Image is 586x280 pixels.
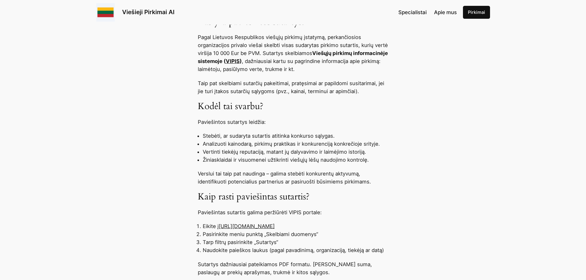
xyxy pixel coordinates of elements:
a: Specialistai [398,8,427,16]
h3: Kas yra paviešintos sutartys? [198,17,389,28]
li: Eikite į [203,222,389,230]
p: Paviešintos sutartys leidžia: [198,118,389,126]
li: Vertinti tiekėjų reputaciją, matant jų dalyvavimo ir laimėjimo istoriją. [203,148,389,156]
li: Pasirinkite meniu punktą „Skelbiami duomenys“ [203,230,389,238]
li: Žiniasklaidai ir visuomenei užtikrinti viešųjų lėšų naudojimo kontrolę. [203,156,389,164]
p: Pagal Lietuvos Respublikos viešųjų pirkimų įstatymą, perkančiosios organizacijos privalo viešai s... [198,33,389,73]
h3: Kodėl tai svarbu? [198,101,389,112]
p: Paviešintas sutartis galima peržiūrėti VIPIS portale: [198,208,389,216]
p: Sutartys dažniausiai pateikiamos PDF formatu. [PERSON_NAME] suma, paslaugų ar prekių aprašymas, t... [198,260,389,276]
img: Viešieji pirkimai logo [96,3,115,22]
span: Apie mus [434,9,457,15]
a: Apie mus [434,8,457,16]
nav: Navigation [398,8,457,16]
li: Naudokite paieškos laukus (pagal pavadinimą, organizaciją, tiekėją ar datą) [203,246,389,254]
li: Tarp filtrų pasirinkite „Sutartys“ [203,238,389,246]
span: Specialistai [398,9,427,15]
p: Verslui tai taip pat naudinga – galima stebėti konkurentų aktyvumą, identifikuoti potencialius pa... [198,170,389,186]
a: Viešieji Pirkimai AI [122,8,174,16]
li: Stebėti, ar sudaryta sutartis atitinka konkurso sąlygas. [203,132,389,140]
a: VIPIS [226,58,240,64]
li: Analizuoti kainodarą, pirkimų praktikas ir konkurenciją konkrečioje srityje. [203,140,389,148]
a: Pirkimai [463,6,490,19]
a: [URL][DOMAIN_NAME] [219,223,275,229]
p: Taip pat skelbiami sutarčių pakeitimai, pratęsimai ar papildomi susitarimai, jei jie turi įtakos ... [198,79,389,95]
h3: Kaip rasti paviešintas sutartis? [198,191,389,203]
